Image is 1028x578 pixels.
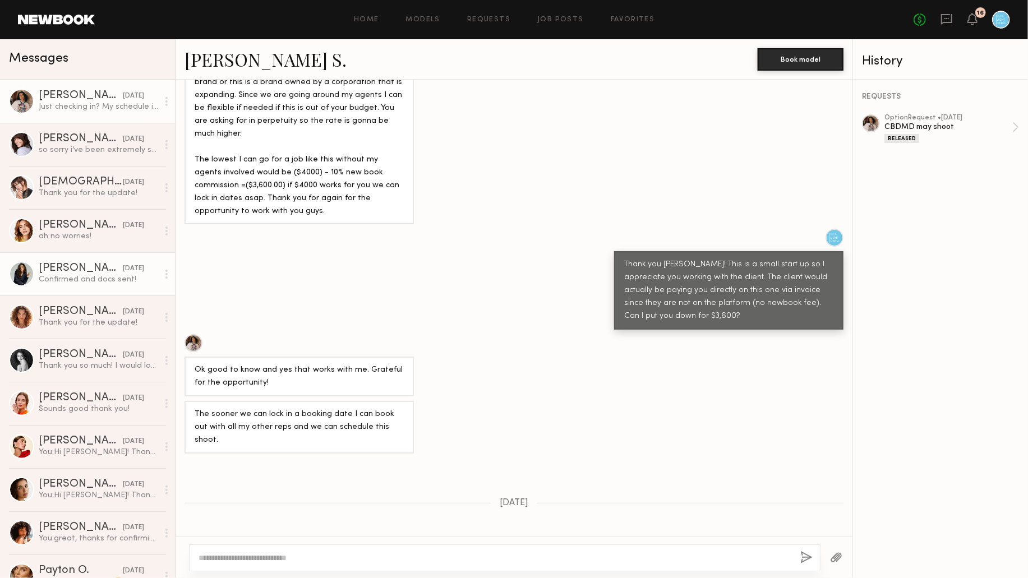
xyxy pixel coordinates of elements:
[123,220,144,231] div: [DATE]
[39,220,123,231] div: [PERSON_NAME]
[39,263,123,274] div: [PERSON_NAME]
[978,10,984,16] div: 16
[39,231,158,242] div: ah no worries!
[39,349,123,360] div: [PERSON_NAME]
[39,274,158,285] div: Confirmed and docs sent!
[123,479,144,490] div: [DATE]
[39,360,158,371] div: Thank you so much! I would love to work with you in the near future :)
[39,392,123,404] div: [PERSON_NAME]
[123,91,144,101] div: [DATE]
[354,16,379,24] a: Home
[624,258,833,323] div: Thank you [PERSON_NAME]! This is a small start up so I appreciate you working with the client. Th...
[884,114,1019,143] a: optionRequest •[DATE]CBDMD may shootReleased
[39,533,158,544] div: You: great, thanks for confirming!
[39,479,123,490] div: [PERSON_NAME]
[39,404,158,414] div: Sounds good thank you!
[9,52,68,65] span: Messages
[39,490,158,501] div: You: Hi [PERSON_NAME]! Thank you so much for your interest in the Inaba photoshoot! The client ha...
[123,436,144,447] div: [DATE]
[862,55,1019,68] div: History
[39,90,123,101] div: [PERSON_NAME] S.
[123,350,144,360] div: [DATE]
[537,16,584,24] a: Job Posts
[39,101,158,112] div: Just checking in? My schedule is filling up! Hope all is well!
[39,145,158,155] div: so sorry i’ve been extremely swamped with moving and working !! i hope you found someone and it w...
[185,47,347,71] a: [PERSON_NAME] S.
[39,565,123,576] div: Payton O.
[39,436,123,447] div: [PERSON_NAME]
[195,364,404,390] div: Ok good to know and yes that works with me. Grateful for the opportunity!
[123,263,144,274] div: [DATE]
[862,93,1019,101] div: REQUESTS
[39,177,123,188] div: [DEMOGRAPHIC_DATA][PERSON_NAME]
[406,16,440,24] a: Models
[123,307,144,317] div: [DATE]
[123,134,144,145] div: [DATE]
[500,498,528,508] span: [DATE]
[195,408,404,447] div: The sooner we can lock in a booking date I can book out with all my other reps and we can schedul...
[758,54,843,63] a: Book model
[884,114,1012,122] div: option Request • [DATE]
[758,48,843,71] button: Book model
[611,16,655,24] a: Favorites
[39,317,158,328] div: Thank you for the update!
[39,306,123,317] div: [PERSON_NAME]
[123,566,144,576] div: [DATE]
[123,522,144,533] div: [DATE]
[39,447,158,457] div: You: Hi [PERSON_NAME]! Thank you so much for your interest in the Inaba photoshoot! The client ha...
[123,393,144,404] div: [DATE]
[467,16,510,24] a: Requests
[884,134,919,143] div: Released
[123,177,144,188] div: [DATE]
[39,522,123,533] div: [PERSON_NAME]
[884,122,1012,132] div: CBDMD may shoot
[39,188,158,198] div: Thank you for the update!
[39,133,123,145] div: [PERSON_NAME]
